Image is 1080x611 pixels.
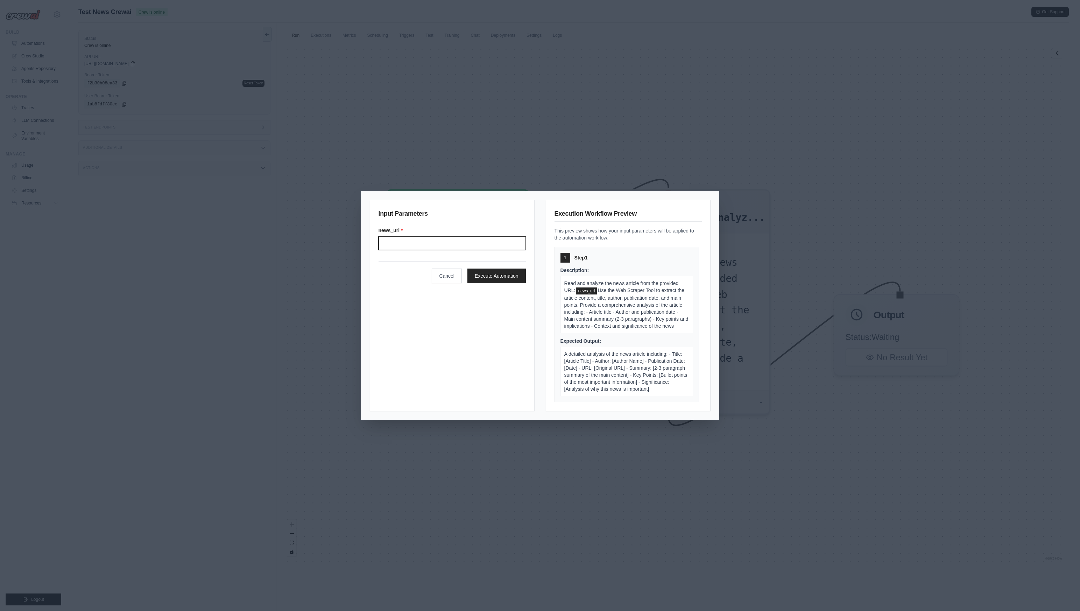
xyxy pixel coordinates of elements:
[560,268,589,273] span: Description:
[555,227,702,241] p: This preview shows how your input parameters will be applied to the automation workflow:
[1045,577,1080,611] iframe: Chat Widget
[574,254,588,261] span: Step 1
[467,269,526,283] button: Execute Automation
[564,287,689,328] span: Use the Web Scraper Tool to extract the article content, title, author, publication date, and mai...
[379,209,526,221] h3: Input Parameters
[555,209,702,222] h3: Execution Workflow Preview
[432,269,462,283] button: Cancel
[560,338,601,344] span: Expected Output:
[564,255,566,261] span: 1
[564,280,679,293] span: Read and analyze the news article from the provided URL:
[379,227,526,234] label: news_url
[564,351,687,392] span: A detailed analysis of the news article including: - Title: [Article Title] - Author: [Author Nam...
[576,287,597,294] span: news_url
